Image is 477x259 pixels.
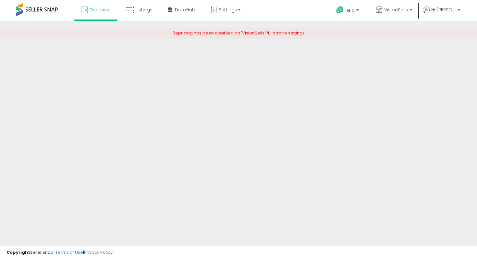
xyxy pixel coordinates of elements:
[346,7,354,13] span: Help
[431,6,456,13] span: Hi [PERSON_NAME]
[55,249,83,255] a: Terms of Use
[136,6,153,13] span: Listings
[6,249,30,255] strong: Copyright
[336,6,344,14] i: Get Help
[175,6,195,13] span: DataHub
[423,6,460,21] a: Hi [PERSON_NAME]
[89,6,110,13] span: Overview
[6,250,113,256] div: seller snap | |
[331,1,365,21] a: Help
[384,6,408,13] span: VisionSells
[173,30,305,36] span: Repricing has been disabled on 'VisionSells PL' in store settings
[84,249,113,255] a: Privacy Policy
